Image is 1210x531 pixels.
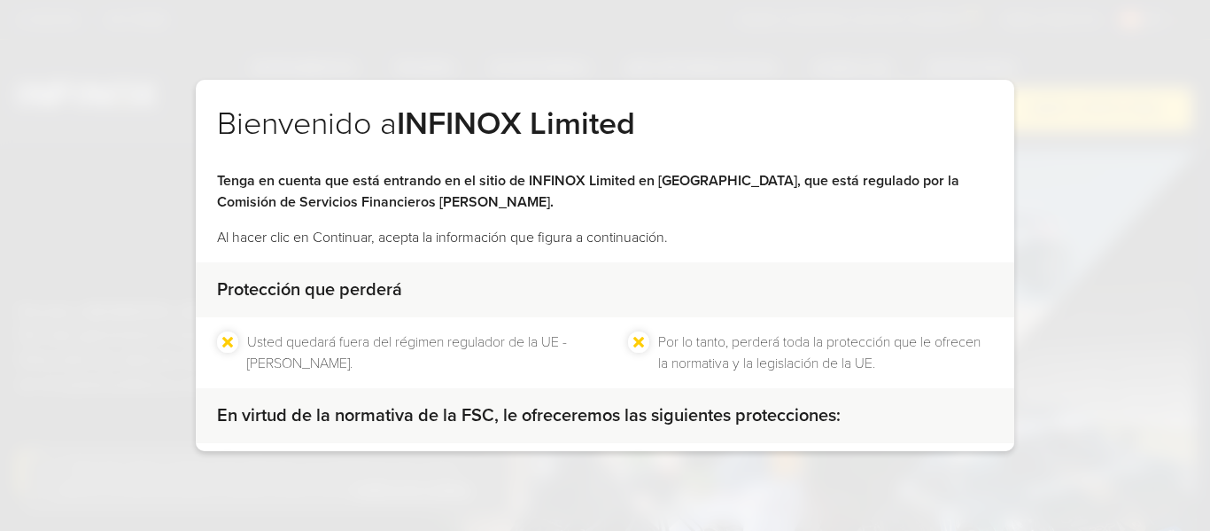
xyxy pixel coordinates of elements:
strong: Protección que perderá [217,279,402,301]
strong: INFINOX Limited [397,105,635,143]
strong: En virtud de la normativa de la FSC, le ofreceremos las siguientes protecciones: [217,405,841,426]
h2: Bienvenido a [217,105,993,170]
strong: Tenga en cuenta que está entrando en el sitio de INFINOX Limited en [GEOGRAPHIC_DATA], que está r... [217,172,959,211]
p: Al hacer clic en Continuar, acepta la información que figura a continuación. [217,227,993,248]
li: Por lo tanto, perderá toda la protección que le ofrecen la normativa y la legislación de la UE. [658,332,993,374]
li: Usted quedará fuera del régimen regulador de la UE - [PERSON_NAME]. [247,332,582,374]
